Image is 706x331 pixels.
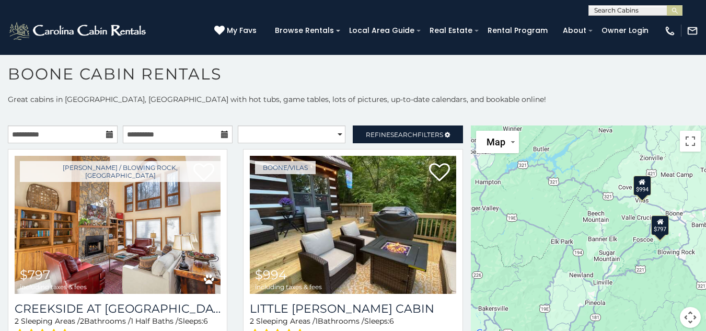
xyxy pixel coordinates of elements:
[15,302,221,316] a: Creekside at [GEOGRAPHIC_DATA]
[558,22,592,39] a: About
[664,25,676,37] img: phone-regular-white.png
[680,307,701,328] button: Map camera controls
[15,302,221,316] h3: Creekside at Yonahlossee
[353,125,462,143] a: RefineSearchFilters
[389,316,394,326] span: 6
[596,22,654,39] a: Owner Login
[424,22,478,39] a: Real Estate
[344,22,420,39] a: Local Area Guide
[250,302,456,316] a: Little [PERSON_NAME] Cabin
[390,131,418,139] span: Search
[633,176,651,196] div: $994
[250,316,254,326] span: 2
[227,25,257,36] span: My Favs
[270,22,339,39] a: Browse Rentals
[15,156,221,294] a: Creekside at Yonahlossee $797 including taxes & fees
[20,161,221,182] a: [PERSON_NAME] / Blowing Rock, [GEOGRAPHIC_DATA]
[487,136,505,147] span: Map
[250,156,456,294] a: Little Birdsong Cabin $994 including taxes & fees
[250,156,456,294] img: Little Birdsong Cabin
[680,131,701,152] button: Toggle fullscreen view
[131,316,178,326] span: 1 Half Baths /
[255,267,287,282] span: $994
[214,25,259,37] a: My Favs
[20,283,87,290] span: including taxes & fees
[429,162,450,184] a: Add to favorites
[687,25,698,37] img: mail-regular-white.png
[651,215,669,235] div: $797
[482,22,553,39] a: Rental Program
[255,161,316,174] a: Boone/Vilas
[15,156,221,294] img: Creekside at Yonahlossee
[80,316,84,326] span: 2
[20,267,50,282] span: $797
[250,302,456,316] h3: Little Birdsong Cabin
[203,316,208,326] span: 6
[8,20,149,41] img: White-1-2.png
[366,131,443,139] span: Refine Filters
[476,131,519,153] button: Change map style
[255,283,322,290] span: including taxes & fees
[315,316,318,326] span: 1
[15,316,19,326] span: 2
